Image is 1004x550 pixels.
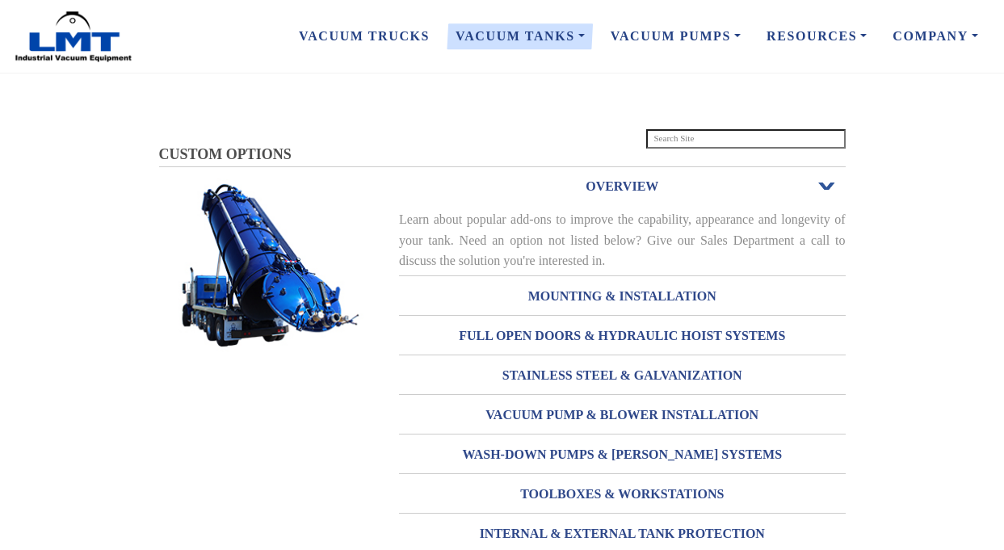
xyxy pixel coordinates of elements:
[817,181,838,192] span: Open or Close
[399,521,846,547] h3: INTERNAL & EXTERNAL TANK PROTECTION
[13,10,134,63] img: LMT
[399,363,846,388] h3: STAINLESS STEEL & GALVANIZATION
[399,209,846,271] div: Learn about popular add-ons to improve the capability, appearance and longevity of your tank. Nee...
[399,323,846,349] h3: FULL OPEN DOORS & HYDRAULIC HOIST SYSTEMS
[286,19,443,53] a: Vacuum Trucks
[646,129,846,149] input: Search Site
[754,19,880,53] a: Resources
[159,178,372,353] img: Stacks Image 12299
[399,283,846,309] h3: MOUNTING & INSTALLATION
[880,19,991,53] a: Company
[399,167,846,205] a: OVERVIEWOpen or Close
[399,435,846,473] a: WASH-DOWN PUMPS & [PERSON_NAME] SYSTEMS
[399,356,846,394] a: STAINLESS STEEL & GALVANIZATION
[399,402,846,428] h3: VACUUM PUMP & BLOWER INSTALLATION
[399,317,846,355] a: FULL OPEN DOORS & HYDRAULIC HOIST SYSTEMS
[443,19,598,53] a: Vacuum Tanks
[399,396,846,434] a: VACUUM PUMP & BLOWER INSTALLATION
[399,174,846,199] h3: OVERVIEW
[399,481,846,507] h3: TOOLBOXES & WORKSTATIONS
[399,475,846,513] a: TOOLBOXES & WORKSTATIONS
[159,146,292,162] span: CUSTOM OPTIONS
[399,277,846,315] a: MOUNTING & INSTALLATION
[399,442,846,468] h3: WASH-DOWN PUMPS & [PERSON_NAME] SYSTEMS
[598,19,754,53] a: Vacuum Pumps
